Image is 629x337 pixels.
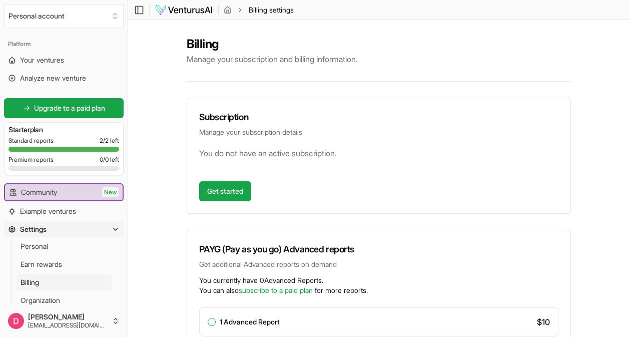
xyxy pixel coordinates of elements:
button: Select an organization [4,4,124,28]
a: Analyze new venture [4,70,124,86]
a: Organization [17,292,112,308]
span: Analyze new venture [20,73,86,83]
span: New [102,187,119,197]
a: Earn rewards [17,256,112,272]
span: Settings [20,224,47,234]
button: [PERSON_NAME][EMAIL_ADDRESS][DOMAIN_NAME] [4,309,124,333]
span: Your ventures [20,55,64,65]
span: Example ventures [20,206,76,216]
span: Earn rewards [21,259,62,269]
img: ACg8ocIB4QSOHyIHqKPmY1W6-gdArXMmL4B3WHBPcWHCarupqyRIxg=s96-c [8,313,24,329]
p: Manage your subscription details [199,127,558,137]
h3: Starter plan [9,125,119,135]
h3: Subscription [199,110,249,124]
a: Personal [17,238,112,254]
span: [EMAIL_ADDRESS][DOMAIN_NAME] [28,321,108,329]
span: Billing settings [249,5,294,15]
label: 1 Advanced Report [220,318,280,325]
span: $ 10 [537,316,550,328]
span: 2 / 2 left [100,137,119,145]
h3: PAYG (Pay as you go) Advanced reports [199,242,558,256]
a: Get started [199,181,251,201]
p: Get additional Advanced reports on demand [199,259,558,269]
nav: breadcrumb [224,5,294,15]
img: logo [155,4,213,16]
span: Billing [21,277,39,287]
span: Community [21,187,57,197]
span: 0 / 0 left [100,156,119,164]
p: You currently have 0 Advanced Reports . [199,275,558,285]
a: Your ventures [4,52,124,68]
a: Upgrade to a paid plan [4,98,124,118]
div: You do not have an active subscription. [199,143,558,163]
span: Personal [21,241,48,251]
h2: Billing [187,36,571,52]
a: Example ventures [4,203,124,219]
span: Organization [21,295,60,305]
span: You can also for more reports. [199,286,368,294]
button: Settings [4,221,124,237]
span: Premium reports [9,156,54,164]
a: CommunityNew [5,184,123,200]
p: Manage your subscription and billing information. [187,53,571,65]
span: Upgrade to a paid plan [34,103,105,113]
span: Standard reports [9,137,54,145]
a: Billing [17,274,112,290]
a: subscribe to a paid plan [239,286,313,294]
div: Platform [4,36,124,52]
span: [PERSON_NAME] [28,312,108,321]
